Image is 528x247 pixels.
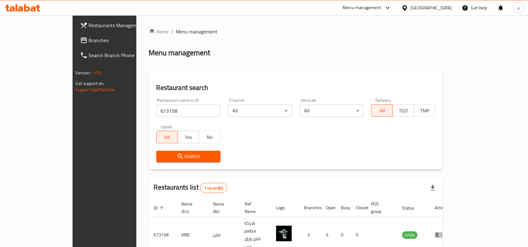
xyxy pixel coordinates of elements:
span: Get support on: [76,79,104,87]
span: 1 record(s) [201,185,227,191]
div: All [300,105,364,117]
h2: Menu management [149,48,211,58]
span: Search Branch Phone [89,52,156,59]
button: Yes [178,131,199,143]
button: No [199,131,221,143]
span: No [202,133,218,142]
span: Status [402,204,423,212]
span: Name (Ar) [213,200,232,215]
span: All [374,106,390,115]
span: Restaurants Management [89,22,156,29]
div: Export file [425,180,440,195]
span: POS group [371,200,390,215]
span: TMP [417,106,433,115]
span: All [159,133,175,142]
label: Upsell [161,125,172,129]
div: Total records count [200,183,227,193]
button: Search [156,151,221,162]
a: Restaurants Management [75,18,161,33]
span: Ref. Name [245,200,264,215]
button: All [371,104,393,117]
a: Search Branch Phone [75,48,161,63]
button: TMP [414,104,435,117]
span: a [517,4,520,11]
th: Open [321,198,336,217]
input: Search for restaurant name or ID.. [156,105,221,117]
span: OPEN [402,232,418,239]
img: VINE [276,226,292,241]
a: Branches [75,33,161,48]
div: [GEOGRAPHIC_DATA] [411,4,452,11]
div: All [228,105,292,117]
span: Version: [76,69,91,77]
button: All [156,131,178,143]
span: 1.0.0 [92,69,102,77]
span: Branches [89,37,156,44]
th: Action [430,198,452,217]
li: / [171,28,174,35]
nav: breadcrumb [149,28,443,35]
span: ID [154,204,166,212]
span: Search [161,153,216,161]
span: TGO [395,106,412,115]
h2: Restaurant search [156,83,436,92]
span: Menu management [176,28,218,35]
th: Busy [336,198,351,217]
th: Closed [351,198,366,217]
label: Delivery [376,98,391,102]
a: Support.OpsPlatform [76,86,115,94]
th: Branches [299,198,321,217]
div: Menu [435,231,447,239]
button: TGO [393,104,414,117]
span: Name (En) [181,200,201,215]
h2: Restaurants list [154,183,227,193]
div: Menu-management [343,4,381,12]
span: Yes [180,133,197,142]
th: Logo [271,198,299,217]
